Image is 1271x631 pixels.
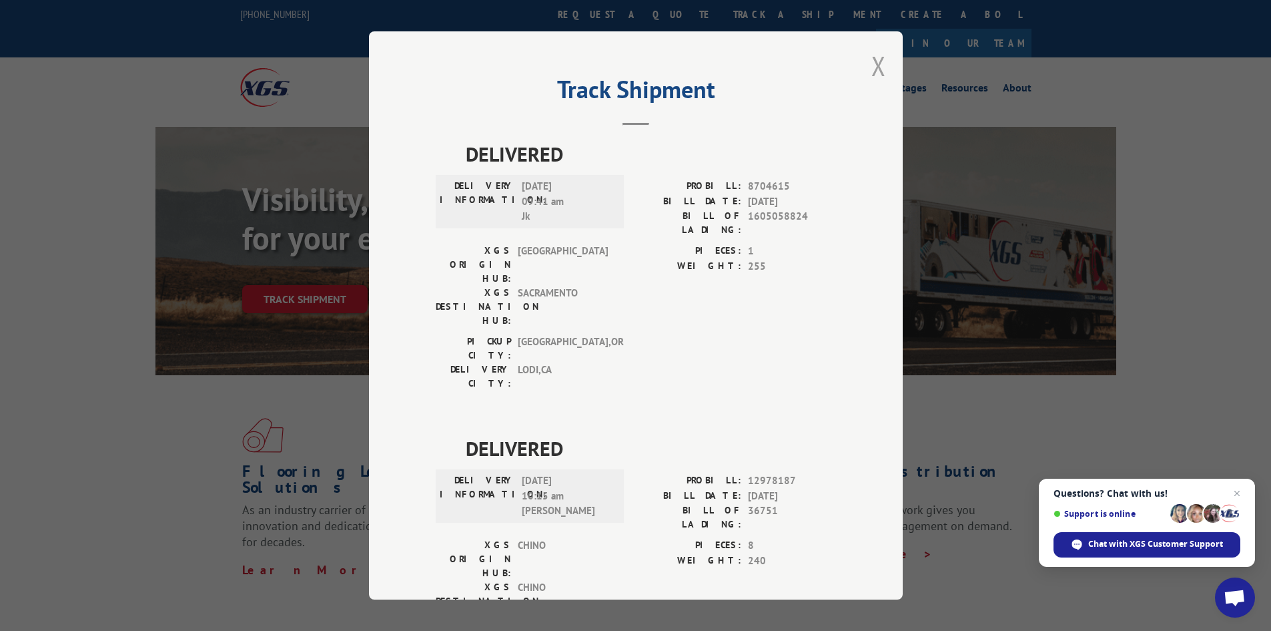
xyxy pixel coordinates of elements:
[636,209,741,237] label: BILL OF LADING:
[636,259,741,274] label: WEIGHT:
[636,489,741,504] label: BILL DATE:
[748,259,836,274] span: 255
[518,580,608,622] span: CHINO
[436,580,511,622] label: XGS DESTINATION HUB:
[518,286,608,328] span: SACRAMENTO
[748,538,836,554] span: 8
[636,244,741,259] label: PIECES:
[522,473,612,519] span: [DATE] 10:15 am [PERSON_NAME]
[518,538,608,580] span: CHINO
[636,554,741,569] label: WEIGHT:
[748,179,836,194] span: 8704615
[636,538,741,554] label: PIECES:
[518,363,608,391] span: LODI , CA
[748,489,836,504] span: [DATE]
[440,473,515,519] label: DELIVERY INFORMATION:
[518,335,608,363] span: [GEOGRAPHIC_DATA] , OR
[748,473,836,489] span: 12978187
[466,433,836,463] span: DELIVERED
[636,503,741,532] label: BILL OF LADING:
[436,335,511,363] label: PICKUP CITY:
[436,244,511,286] label: XGS ORIGIN HUB:
[436,363,511,391] label: DELIVERY CITY:
[440,179,515,224] label: DELIVERY INFORMATION:
[871,48,886,83] button: Close modal
[636,194,741,210] label: BILL DATE:
[1053,509,1166,519] span: Support is online
[748,554,836,569] span: 240
[748,503,836,532] span: 36751
[518,244,608,286] span: [GEOGRAPHIC_DATA]
[1088,538,1223,550] span: Chat with XGS Customer Support
[1215,578,1255,618] div: Open chat
[466,139,836,169] span: DELIVERED
[636,473,741,489] label: PROBILL:
[436,80,836,106] h2: Track Shipment
[522,179,612,224] span: [DATE] 09:41 am Jk
[1229,485,1245,501] span: Close chat
[636,179,741,194] label: PROBILL:
[748,209,836,237] span: 1605058824
[748,194,836,210] span: [DATE]
[748,244,836,259] span: 1
[436,286,511,328] label: XGS DESTINATION HUB:
[1053,488,1240,499] span: Questions? Chat with us!
[1053,532,1240,558] div: Chat with XGS Customer Support
[436,538,511,580] label: XGS ORIGIN HUB:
